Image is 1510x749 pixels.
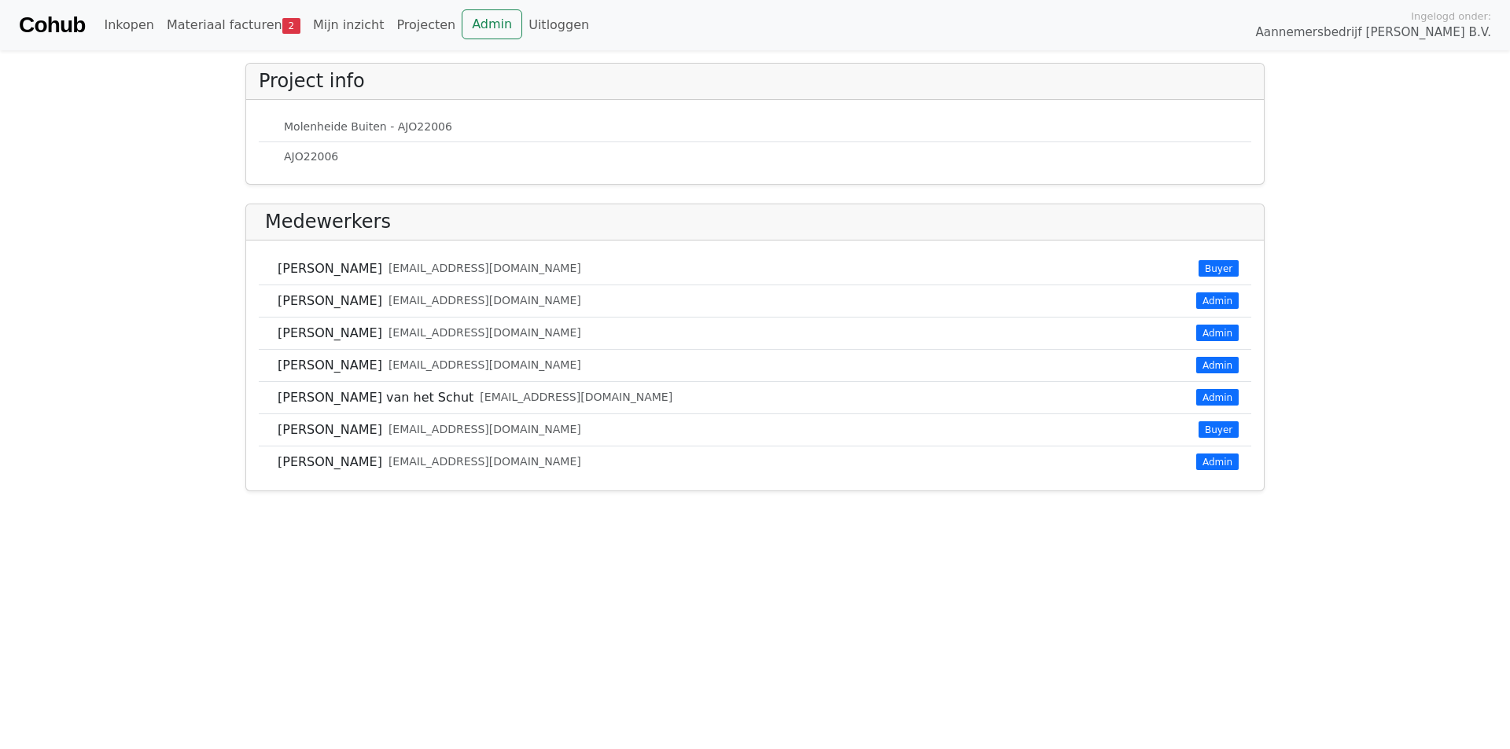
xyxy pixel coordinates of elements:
[278,420,382,439] span: [PERSON_NAME]
[284,149,338,165] small: AJO22006
[278,292,382,310] span: [PERSON_NAME]
[265,211,391,233] h4: Medewerkers
[1196,453,1239,469] span: Admin
[160,9,307,41] a: Materiaal facturen2
[1199,421,1239,437] span: Buyer
[278,324,382,343] span: [PERSON_NAME]
[390,9,462,41] a: Projecten
[278,259,382,278] span: [PERSON_NAME]
[278,453,382,472] span: [PERSON_NAME]
[1255,24,1491,42] span: Aannemersbedrijf [PERSON_NAME] B.V.
[462,9,522,39] a: Admin
[389,453,581,470] small: [EMAIL_ADDRESS][DOMAIN_NAME]
[389,421,581,438] small: [EMAIL_ADDRESS][DOMAIN_NAME]
[1196,292,1239,308] span: Admin
[522,9,595,41] a: Uitloggen
[278,356,382,375] span: [PERSON_NAME]
[278,388,473,407] span: [PERSON_NAME] van het Schut
[282,18,300,34] span: 2
[307,9,391,41] a: Mijn inzicht
[284,119,452,135] small: Molenheide Buiten - AJO22006
[1196,325,1239,340] span: Admin
[98,9,160,41] a: Inkopen
[19,6,85,44] a: Cohub
[1196,357,1239,373] span: Admin
[389,357,581,373] small: [EMAIL_ADDRESS][DOMAIN_NAME]
[1196,389,1239,405] span: Admin
[1199,260,1239,276] span: Buyer
[389,260,581,277] small: [EMAIL_ADDRESS][DOMAIN_NAME]
[389,292,581,309] small: [EMAIL_ADDRESS][DOMAIN_NAME]
[259,70,365,93] h4: Project info
[1411,9,1491,24] span: Ingelogd onder:
[389,325,581,341] small: [EMAIL_ADDRESS][DOMAIN_NAME]
[480,389,672,406] small: [EMAIL_ADDRESS][DOMAIN_NAME]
